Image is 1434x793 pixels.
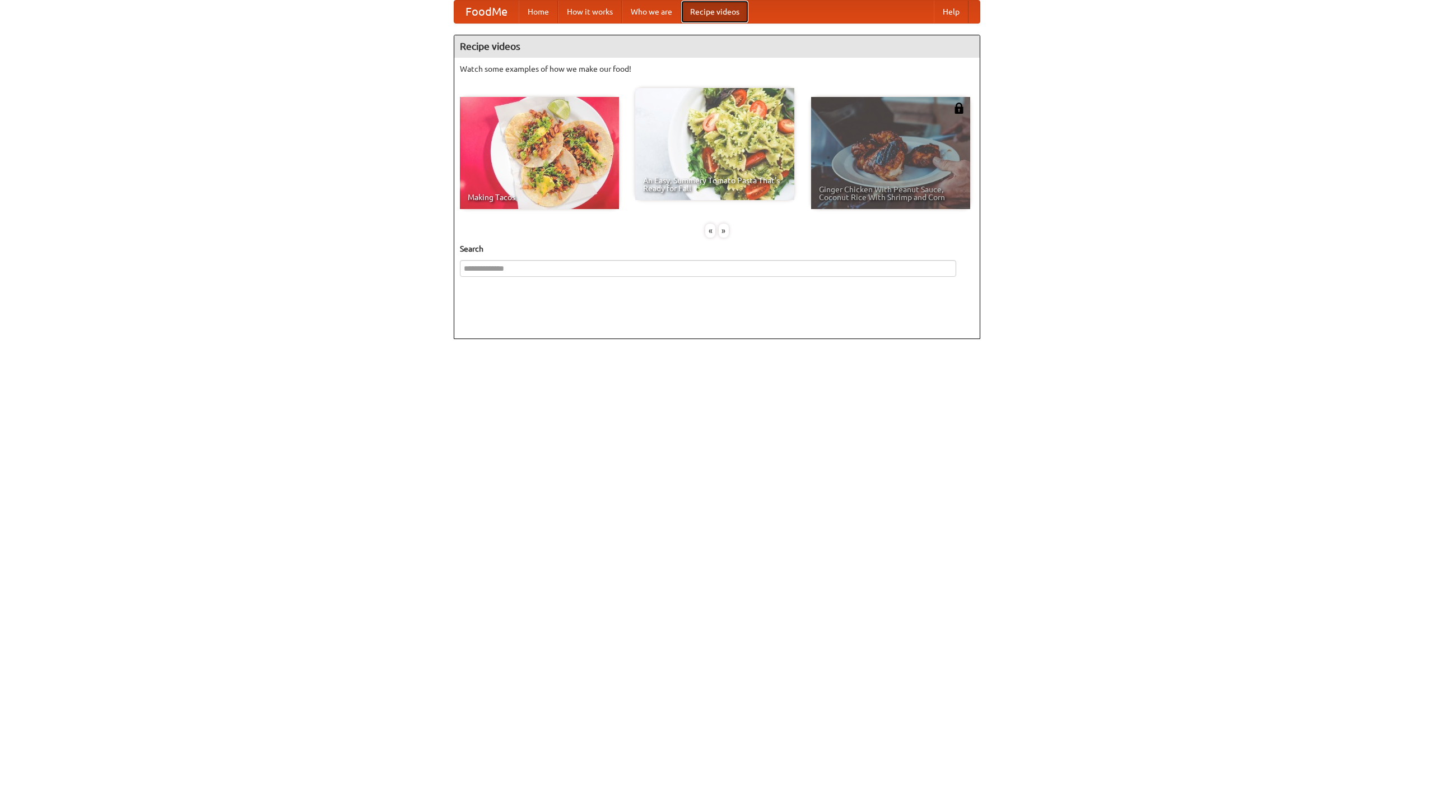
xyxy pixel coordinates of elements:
a: Recipe videos [681,1,748,23]
a: Who we are [622,1,681,23]
a: Help [934,1,969,23]
span: An Easy, Summery Tomato Pasta That's Ready for Fall [643,177,786,192]
a: Home [519,1,558,23]
a: Making Tacos [460,97,619,209]
img: 483408.png [953,103,965,114]
a: An Easy, Summery Tomato Pasta That's Ready for Fall [635,88,794,200]
p: Watch some examples of how we make our food! [460,63,974,75]
a: How it works [558,1,622,23]
span: Making Tacos [468,193,611,201]
div: « [705,224,715,238]
a: FoodMe [454,1,519,23]
h5: Search [460,243,974,254]
div: » [719,224,729,238]
h4: Recipe videos [454,35,980,58]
